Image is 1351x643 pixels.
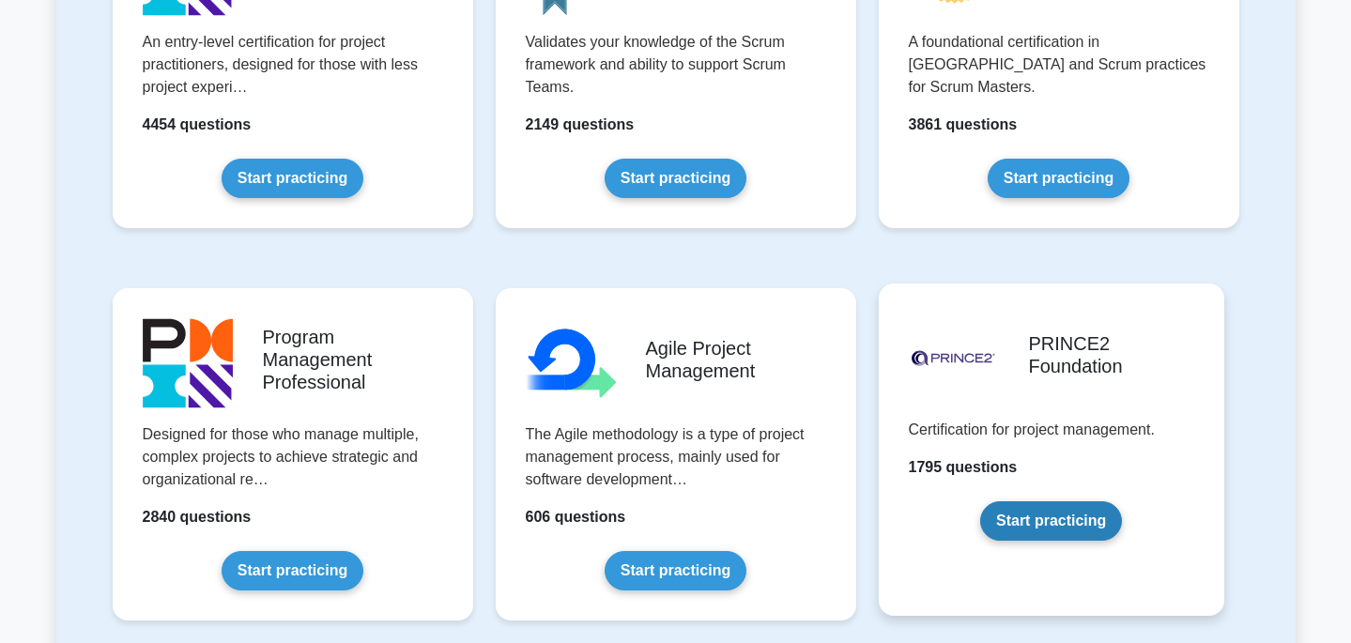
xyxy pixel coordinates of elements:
a: Start practicing [605,551,746,590]
a: Start practicing [988,159,1129,198]
a: Start practicing [222,551,363,590]
a: Start practicing [980,501,1122,541]
a: Start practicing [222,159,363,198]
a: Start practicing [605,159,746,198]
